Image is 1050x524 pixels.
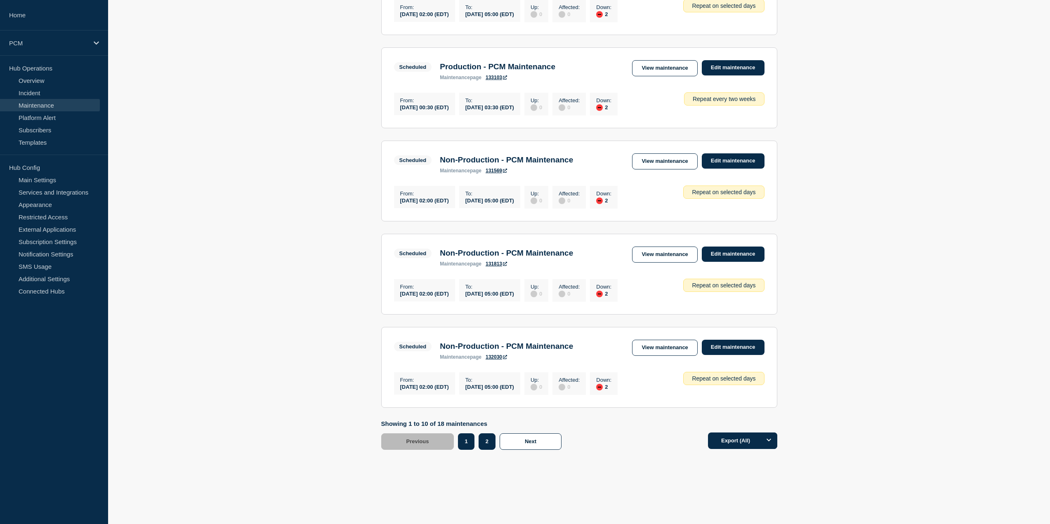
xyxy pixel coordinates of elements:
p: From : [400,284,449,290]
div: [DATE] 05:00 (EDT) [465,383,514,390]
div: 0 [531,290,542,297]
div: 0 [531,103,542,111]
h3: Non-Production - PCM Maintenance [440,155,573,164]
a: 132030 [486,354,507,360]
div: down [596,384,603,390]
div: Repeat on selected days [683,279,764,292]
div: 0 [531,197,542,204]
a: 133103 [486,75,507,80]
div: down [596,291,603,297]
div: Repeat on selected days [683,186,764,199]
h3: Non-Production - PCM Maintenance [440,249,573,258]
div: 0 [559,103,580,111]
a: Edit maintenance [702,340,764,355]
div: disabled [531,384,537,390]
p: PCM [9,40,88,47]
p: From : [400,4,449,10]
div: Scheduled [399,157,427,163]
div: disabled [559,384,565,390]
p: page [440,261,481,267]
p: Down : [596,97,611,103]
a: Edit maintenance [702,153,764,169]
span: maintenance [440,168,470,174]
div: 0 [531,10,542,18]
span: maintenance [440,354,470,360]
div: disabled [531,197,537,204]
div: down [596,11,603,18]
div: 0 [559,10,580,18]
a: View maintenance [632,247,697,263]
div: down [596,197,603,204]
div: 2 [596,290,611,297]
span: maintenance [440,75,470,80]
div: 2 [596,383,611,390]
div: Scheduled [399,250,427,256]
p: Down : [596,284,611,290]
p: Down : [596,4,611,10]
a: 131813 [486,261,507,267]
div: disabled [559,291,565,297]
div: [DATE] 05:00 (EDT) [465,197,514,204]
a: Edit maintenance [702,60,764,75]
p: From : [400,97,449,103]
p: To : [465,377,514,383]
div: [DATE] 02:00 (EDT) [400,383,449,390]
p: Affected : [559,377,580,383]
div: 2 [596,10,611,18]
span: Previous [406,438,429,444]
p: Up : [531,190,542,197]
button: 1 [458,433,474,450]
p: To : [465,190,514,197]
div: disabled [531,11,537,18]
div: disabled [531,104,537,111]
p: Up : [531,377,542,383]
div: 0 [559,290,580,297]
button: Next [500,433,562,450]
div: down [596,104,603,111]
p: page [440,75,481,80]
p: Affected : [559,190,580,197]
div: [DATE] 02:00 (EDT) [400,197,449,204]
div: Scheduled [399,64,427,70]
p: Affected : [559,284,580,290]
p: page [440,354,481,360]
div: 0 [559,197,580,204]
p: Affected : [559,4,580,10]
a: View maintenance [632,60,697,76]
p: Down : [596,377,611,383]
span: maintenance [440,261,470,267]
button: Previous [381,433,454,450]
p: From : [400,377,449,383]
p: Up : [531,4,542,10]
a: Edit maintenance [702,247,764,262]
p: To : [465,97,514,103]
div: [DATE] 00:30 (EDT) [400,103,449,110]
div: [DATE] 03:30 (EDT) [465,103,514,110]
div: disabled [559,104,565,111]
div: disabled [559,197,565,204]
div: 2 [596,103,611,111]
div: disabled [559,11,565,18]
button: 2 [479,433,496,450]
div: [DATE] 05:00 (EDT) [465,290,514,297]
div: Repeat on selected days [683,372,764,385]
button: Options [761,432,777,449]
div: 2 [596,197,611,204]
span: Next [525,438,536,444]
p: Up : [531,97,542,103]
div: Scheduled [399,343,427,350]
a: View maintenance [632,153,697,169]
div: [DATE] 05:00 (EDT) [465,10,514,17]
p: Showing 1 to 10 of 18 maintenances [381,420,566,427]
button: Export (All) [708,432,777,449]
h3: Production - PCM Maintenance [440,62,555,71]
p: Up : [531,284,542,290]
h3: Non-Production - PCM Maintenance [440,342,573,351]
p: To : [465,4,514,10]
a: 131569 [486,168,507,174]
p: Down : [596,190,611,197]
p: Affected : [559,97,580,103]
p: From : [400,190,449,197]
div: [DATE] 02:00 (EDT) [400,290,449,297]
div: disabled [531,291,537,297]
